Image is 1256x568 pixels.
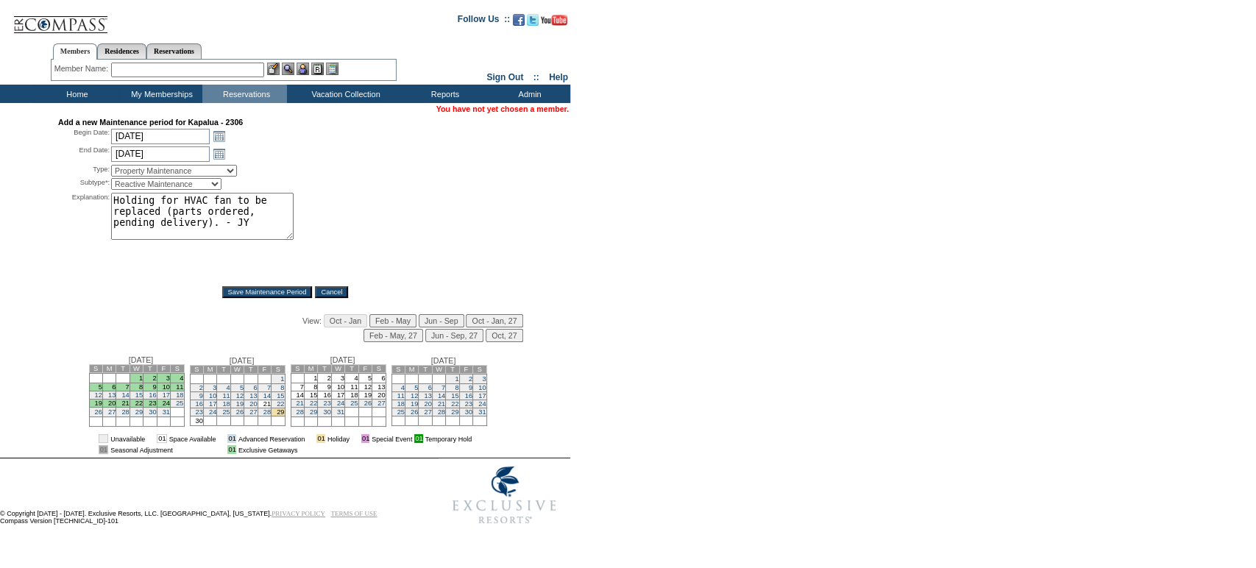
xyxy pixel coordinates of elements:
[297,400,304,407] a: 21
[129,355,154,364] span: [DATE]
[171,383,184,391] td: 11
[230,356,255,365] span: [DATE]
[431,356,456,365] span: [DATE]
[436,104,569,113] span: You have not yet chosen a member.
[143,374,157,383] td: 2
[121,408,129,416] a: 28
[222,392,230,400] a: 11
[358,365,372,373] td: F
[469,384,472,391] a: 9
[364,400,372,407] a: 26
[135,408,143,416] a: 29
[272,510,325,517] a: PRIVACY POLICY
[411,408,418,416] a: 26
[527,14,539,26] img: Follow us on Twitter
[291,391,304,400] td: 14
[157,374,170,383] td: 3
[157,400,170,408] td: 24
[304,365,317,373] td: M
[318,365,331,373] td: T
[267,63,280,75] img: b_edit.gif
[102,400,116,408] td: 20
[291,365,304,373] td: S
[350,400,358,407] a: 25
[236,392,244,400] a: 12
[323,400,330,407] a: 23
[253,384,257,391] a: 6
[143,400,157,408] td: 23
[363,329,423,342] input: Feb - May, 27
[541,18,567,27] a: Subscribe to our YouTube Channel
[345,374,358,383] td: 4
[196,400,203,408] a: 16
[110,445,216,454] td: Seasonal Adjustment
[331,391,344,400] td: 17
[397,392,405,400] a: 11
[533,72,539,82] span: ::
[163,408,170,416] a: 31
[455,384,458,391] a: 8
[244,366,258,374] td: T
[287,85,401,103] td: Vacation Collection
[190,366,203,374] td: S
[513,14,525,26] img: Become our fan on Facebook
[465,392,472,400] a: 16
[428,384,432,391] a: 6
[222,408,230,416] a: 25
[446,366,459,374] td: T
[438,392,445,400] a: 14
[58,193,110,276] div: Explanation:
[424,400,431,408] a: 20
[304,374,317,383] td: 1
[236,400,244,408] a: 19
[143,365,157,373] td: T
[549,72,568,82] a: Help
[297,63,309,75] img: Impersonate
[466,314,522,327] input: Oct - Jan, 27
[157,383,170,391] td: 10
[455,375,458,383] a: 1
[304,391,317,400] td: 15
[222,400,230,408] a: 18
[102,365,116,373] td: M
[13,4,108,34] img: Compass Home
[209,408,216,416] a: 24
[171,365,184,373] td: S
[209,392,216,400] a: 10
[143,383,157,391] td: 9
[135,391,143,399] a: 15
[196,408,203,416] a: 23
[302,316,322,325] span: View:
[171,374,184,383] td: 4
[157,434,166,443] td: 01
[372,383,386,391] td: 13
[121,391,129,399] a: 14
[272,408,285,416] td: 29
[199,384,203,391] a: 2
[424,392,431,400] a: 13
[213,384,216,391] a: 3
[425,434,472,443] td: Temporary Hold
[337,408,344,416] a: 31
[377,400,385,407] a: 27
[89,365,102,373] td: S
[236,408,244,416] a: 26
[486,72,523,82] a: Sign Out
[465,400,472,408] a: 23
[439,458,570,532] img: Exclusive Resorts
[258,366,271,374] td: F
[280,375,284,383] a: 1
[323,408,330,416] a: 30
[318,374,331,383] td: 2
[95,408,102,416] a: 26
[280,384,284,391] a: 8
[199,392,203,400] a: 9
[33,85,118,103] td: Home
[147,435,155,442] img: i.gif
[272,366,285,374] td: S
[330,355,355,364] span: [DATE]
[53,43,98,60] a: Members
[331,383,344,391] td: 10
[324,314,367,327] input: Oct - Jan
[331,374,344,383] td: 3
